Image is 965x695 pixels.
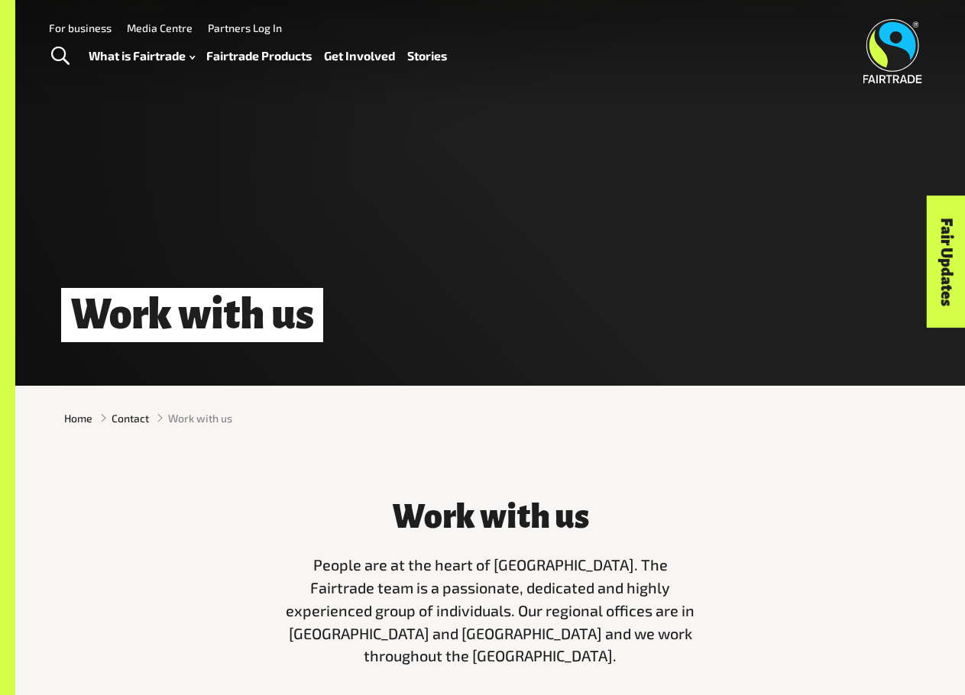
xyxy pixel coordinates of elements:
[112,410,149,426] a: Contact
[208,21,282,34] a: Partners Log In
[286,555,695,664] span: People are at the heart of [GEOGRAPHIC_DATA]. The Fairtrade team is a passionate, dedicated and h...
[61,288,323,342] h1: Work with us
[407,45,447,66] a: Stories
[282,499,699,536] h3: Work with us
[89,45,195,66] a: What is Fairtrade
[206,45,312,66] a: Fairtrade Products
[863,19,922,83] img: Fairtrade Australia New Zealand logo
[49,21,112,34] a: For business
[324,45,395,66] a: Get Involved
[168,410,232,426] span: Work with us
[41,37,79,76] a: Toggle Search
[64,410,92,426] a: Home
[127,21,193,34] a: Media Centre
